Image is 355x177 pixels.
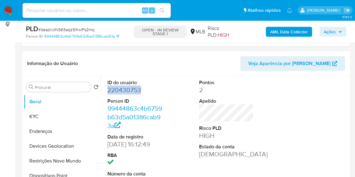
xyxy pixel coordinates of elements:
[94,84,98,91] button: Retornar ao pedido padrão
[151,7,153,13] span: s
[287,8,292,13] a: Notificações
[24,124,101,139] button: Endereços
[26,34,43,39] b: Person ID
[240,56,345,71] button: Veja Aparência por [PERSON_NAME]
[266,27,312,37] button: AML Data Collector
[143,7,148,13] span: Alt
[107,152,162,159] dt: RBA
[156,6,168,15] button: search-icon
[24,154,101,168] button: Restrições Novo Mundo
[107,98,162,105] dt: Person ID
[24,139,101,154] button: Devices Geolocation
[199,125,254,132] dt: Risco PLD
[107,79,162,86] dt: ID do usuário
[248,56,331,71] span: Veja Aparência por [PERSON_NAME]
[199,150,254,158] dd: [DEMOGRAPHIC_DATA]
[190,28,205,35] div: MLB
[29,84,34,89] button: Procurar
[107,140,162,149] dd: [DATE] 16:12:49
[324,27,336,37] span: Ações
[24,109,101,124] button: KYC
[342,14,352,19] span: 3.155.0
[208,25,239,38] span: Risco PLD:
[199,86,254,94] dd: 2
[23,6,171,14] input: Pesquise usuários ou casos...
[218,31,229,39] span: HIGH
[134,26,187,38] p: OPEN - IN REVIEW STAGE I
[107,104,162,130] a: 99444863c4b6759b63d5a01386cab93a
[24,94,101,109] button: Geral
[344,7,350,14] a: Sair
[44,34,119,39] a: 99444863c4b6759b63d5a01386cab93a
[27,60,78,67] h1: Informação do Usuário
[38,27,94,33] span: # deazVJINS63aqzS1hxiFs2mq
[199,143,254,150] dt: Estado da conta
[270,27,308,37] b: AML Data Collector
[107,86,162,94] dd: 220430753
[307,7,342,13] p: vitoria.caldeira@mercadolivre.com
[35,84,89,90] input: Procurar
[319,27,346,37] button: Ações
[26,24,38,34] b: PLD
[199,79,254,86] dt: Pontos
[248,7,281,14] span: Atalhos rápidos
[107,134,162,140] dt: Data de registro
[199,98,254,105] dt: Apelido
[199,131,254,140] dd: HIGH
